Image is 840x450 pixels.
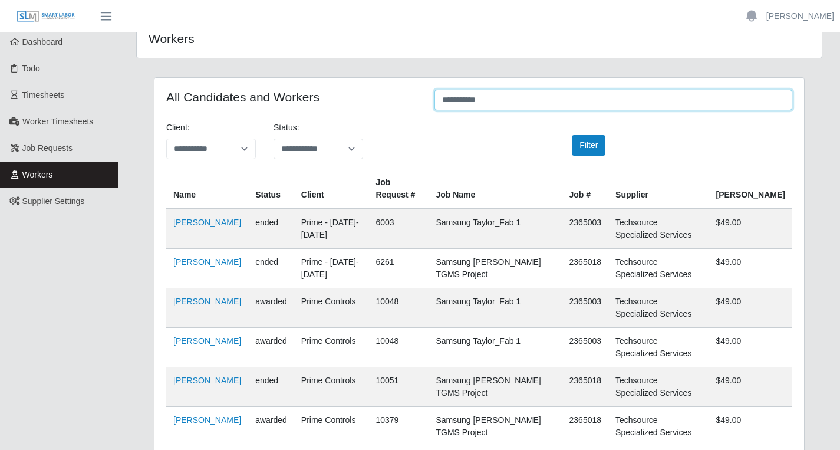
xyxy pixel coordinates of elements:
td: Prime - [DATE]-[DATE] [294,249,369,288]
td: Samsung Taylor_Fab 1 [429,328,562,367]
td: Techsource Specialized Services [608,209,709,249]
td: 10048 [368,288,429,328]
th: Job # [562,169,609,209]
td: Prime Controls [294,328,369,367]
th: Job Request # [368,169,429,209]
td: ended [248,367,294,407]
a: [PERSON_NAME] [173,336,241,346]
td: Prime - [DATE]-[DATE] [294,209,369,249]
a: [PERSON_NAME] [766,10,834,22]
td: awarded [248,407,294,446]
td: $49.00 [709,367,793,407]
label: Client: [166,121,190,134]
td: Prime Controls [294,367,369,407]
td: Techsource Specialized Services [608,328,709,367]
td: Techsource Specialized Services [608,288,709,328]
th: Job Name [429,169,562,209]
th: [PERSON_NAME] [709,169,793,209]
h4: All Candidates and Workers [166,90,417,104]
span: Todo [22,64,40,73]
td: 10051 [368,367,429,407]
td: Prime Controls [294,288,369,328]
td: $49.00 [709,407,793,446]
th: Status [248,169,294,209]
a: [PERSON_NAME] [173,376,241,385]
th: Name [166,169,248,209]
span: Workers [22,170,53,179]
td: 2365018 [562,249,609,288]
span: Dashboard [22,37,63,47]
td: Techsource Specialized Services [608,249,709,288]
td: ended [248,249,294,288]
td: 10379 [368,407,429,446]
td: awarded [248,288,294,328]
td: $49.00 [709,328,793,367]
td: Samsung [PERSON_NAME] TGMS Project [429,249,562,288]
th: Client [294,169,369,209]
td: 6003 [368,209,429,249]
a: [PERSON_NAME] [173,218,241,227]
td: 2365018 [562,367,609,407]
img: SLM Logo [17,10,75,23]
td: Samsung [PERSON_NAME] TGMS Project [429,407,562,446]
span: Worker Timesheets [22,117,93,126]
td: ended [248,209,294,249]
td: 6261 [368,249,429,288]
td: 10048 [368,328,429,367]
span: Job Requests [22,143,73,153]
th: Supplier [608,169,709,209]
td: Samsung [PERSON_NAME] TGMS Project [429,367,562,407]
td: $49.00 [709,249,793,288]
td: Techsource Specialized Services [608,367,709,407]
a: [PERSON_NAME] [173,297,241,306]
a: [PERSON_NAME] [173,415,241,425]
button: Filter [572,135,605,156]
label: Status: [274,121,299,134]
span: Supplier Settings [22,196,85,206]
td: 2365003 [562,209,609,249]
td: awarded [248,328,294,367]
td: Techsource Specialized Services [608,407,709,446]
a: [PERSON_NAME] [173,257,241,267]
h4: Workers [149,31,414,46]
td: Samsung Taylor_Fab 1 [429,288,562,328]
td: 2365003 [562,288,609,328]
td: $49.00 [709,288,793,328]
td: $49.00 [709,209,793,249]
td: 2365018 [562,407,609,446]
td: Prime Controls [294,407,369,446]
span: Timesheets [22,90,65,100]
td: 2365003 [562,328,609,367]
td: Samsung Taylor_Fab 1 [429,209,562,249]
